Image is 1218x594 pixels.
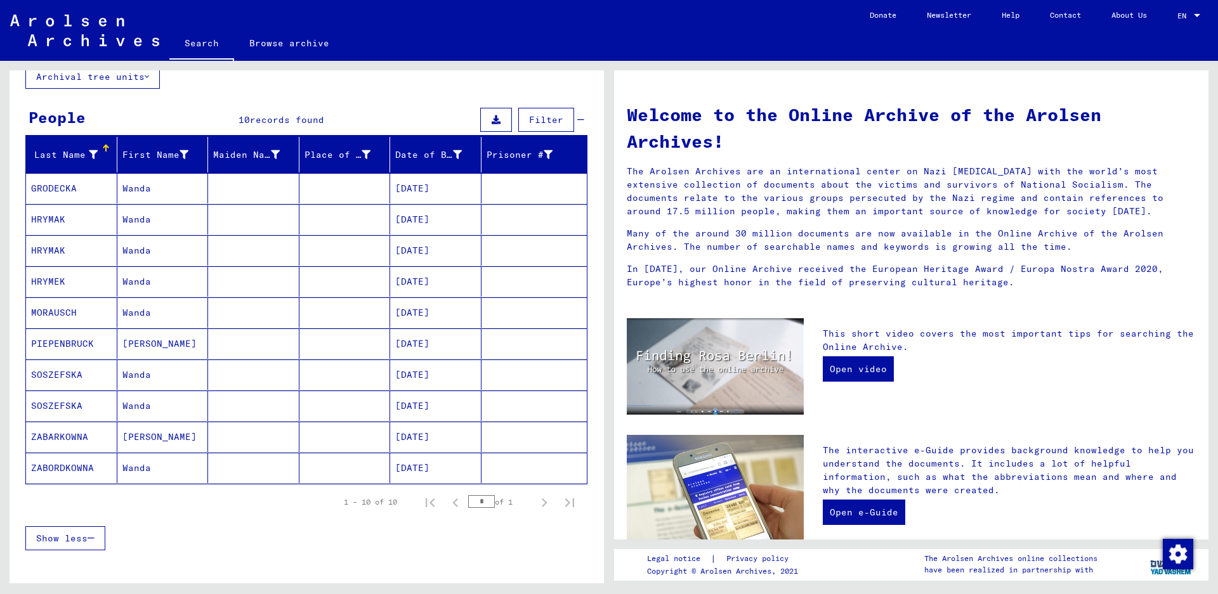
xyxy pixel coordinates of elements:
[443,489,468,515] button: Previous page
[823,327,1196,354] p: This short video covers the most important tips for searching the Online Archive.
[10,15,159,46] img: Arolsen_neg.svg
[26,137,117,172] mat-header-cell: Last Name
[117,235,209,266] mat-cell: Wanda
[239,114,250,126] span: 10
[627,101,1196,155] h1: Welcome to the Online Archive of the Arolsen Archives!
[26,235,117,266] mat-cell: HRYMAK
[417,489,443,515] button: First page
[390,391,481,421] mat-cell: [DATE]
[532,489,557,515] button: Next page
[117,266,209,297] mat-cell: Wanda
[25,65,160,89] button: Archival tree units
[250,114,324,126] span: records found
[299,137,391,172] mat-header-cell: Place of Birth
[117,391,209,421] mat-cell: Wanda
[122,145,208,165] div: First Name
[26,266,117,297] mat-cell: HRYMEK
[647,552,710,565] a: Legal notice
[117,328,209,359] mat-cell: [PERSON_NAME]
[390,359,481,390] mat-cell: [DATE]
[627,318,804,415] img: video.jpg
[29,106,86,129] div: People
[26,328,117,359] mat-cell: PIEPENBRUCK
[390,235,481,266] mat-cell: [DATE]
[1177,11,1191,20] span: EN
[529,114,563,126] span: Filter
[26,453,117,483] mat-cell: ZABORDKOWNA
[26,173,117,203] mat-cell: GRODECKA
[395,148,462,162] div: Date of Birth
[26,422,117,452] mat-cell: ZABARKOWNA
[234,28,344,58] a: Browse archive
[117,137,209,172] mat-header-cell: First Name
[304,145,390,165] div: Place of Birth
[823,500,905,525] a: Open e-Guide
[1148,548,1195,580] img: yv_logo.png
[557,489,582,515] button: Last page
[208,137,299,172] mat-header-cell: Maiden Name
[117,297,209,328] mat-cell: Wanda
[26,391,117,421] mat-cell: SOSZEFSKA
[213,145,299,165] div: Maiden Name
[122,148,189,162] div: First Name
[26,297,117,328] mat-cell: MORAUSCH
[390,204,481,235] mat-cell: [DATE]
[627,165,1196,218] p: The Arolsen Archives are an international center on Nazi [MEDICAL_DATA] with the world’s most ext...
[304,148,371,162] div: Place of Birth
[390,453,481,483] mat-cell: [DATE]
[31,148,98,162] div: Last Name
[25,526,105,550] button: Show less
[1162,538,1193,569] div: Change consent
[481,137,587,172] mat-header-cell: Prisoner #
[390,297,481,328] mat-cell: [DATE]
[924,564,1097,576] p: have been realized in partnership with
[627,435,804,553] img: eguide.jpg
[823,444,1196,497] p: The interactive e-Guide provides background knowledge to help you understand the documents. It in...
[390,328,481,359] mat-cell: [DATE]
[823,356,894,382] a: Open video
[487,145,572,165] div: Prisoner #
[1163,539,1193,569] img: Change consent
[627,227,1196,254] p: Many of the around 30 million documents are now available in the Online Archive of the Arolsen Ar...
[117,173,209,203] mat-cell: Wanda
[627,262,1196,289] p: In [DATE], our Online Archive received the European Heritage Award / Europa Nostra Award 2020, Eu...
[117,422,209,452] mat-cell: [PERSON_NAME]
[26,204,117,235] mat-cell: HRYMAK
[924,553,1097,564] p: The Arolsen Archives online collections
[647,552,804,565] div: |
[26,359,117,390] mat-cell: SOSZEFSKA
[647,565,804,577] p: Copyright © Arolsen Archives, 2021
[390,266,481,297] mat-cell: [DATE]
[117,453,209,483] mat-cell: Wanda
[117,359,209,390] mat-cell: Wanda
[395,145,481,165] div: Date of Birth
[213,148,280,162] div: Maiden Name
[487,148,553,162] div: Prisoner #
[117,204,209,235] mat-cell: Wanda
[390,422,481,452] mat-cell: [DATE]
[31,145,117,165] div: Last Name
[169,28,234,61] a: Search
[390,173,481,203] mat-cell: [DATE]
[36,533,88,544] span: Show less
[518,108,574,132] button: Filter
[716,552,804,565] a: Privacy policy
[468,496,532,508] div: of 1
[390,137,481,172] mat-header-cell: Date of Birth
[344,496,397,508] div: 1 – 10 of 10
